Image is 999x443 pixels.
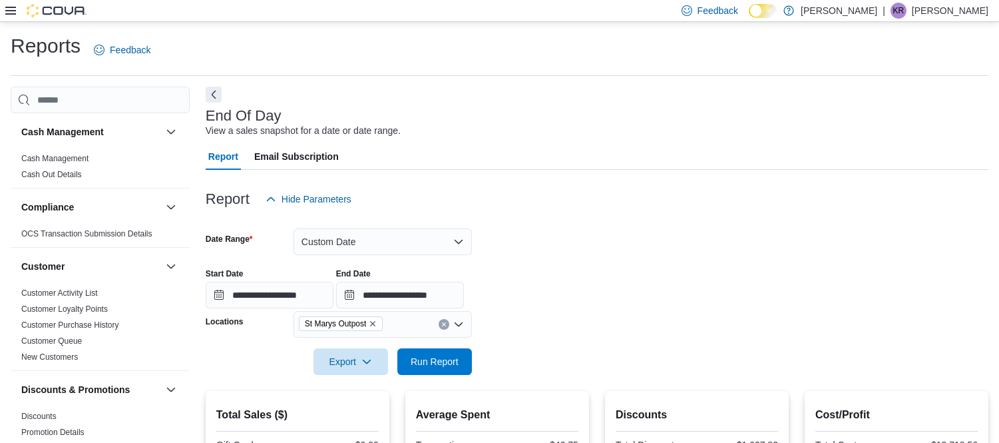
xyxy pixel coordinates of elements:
label: End Date [336,268,371,279]
input: Dark Mode [749,4,777,18]
div: Kevin Russell [891,3,906,19]
h2: Cost/Profit [815,407,978,423]
button: Next [206,87,222,103]
button: Cash Management [21,125,160,139]
a: Cash Management [21,154,89,163]
button: Customer [21,260,160,273]
button: Open list of options [453,319,464,330]
button: Run Report [397,348,472,375]
span: Cash Management [21,153,89,164]
button: Customer [163,258,179,274]
h2: Total Sales ($) [216,407,379,423]
a: New Customers [21,352,78,362]
button: Custom Date [294,228,472,255]
span: Customer Loyalty Points [21,304,108,314]
a: Customer Purchase History [21,320,119,330]
h3: Compliance [21,201,74,214]
a: Customer Loyalty Points [21,304,108,314]
p: [PERSON_NAME] [801,3,877,19]
span: Report [208,143,238,170]
button: Remove St Marys Outpost from selection in this group [369,320,377,328]
div: View a sales snapshot for a date or date range. [206,124,401,138]
button: Clear input [439,319,449,330]
h3: Cash Management [21,125,104,139]
h2: Average Spent [416,407,578,423]
span: KR [893,3,904,19]
div: Customer [11,285,190,370]
span: Cash Out Details [21,169,82,180]
h3: End Of Day [206,108,282,124]
a: OCS Transaction Submission Details [21,229,152,238]
a: Customer Activity List [21,288,98,298]
span: St Marys Outpost [305,317,367,330]
span: Hide Parameters [282,193,351,206]
h3: Discounts & Promotions [21,383,130,396]
span: St Marys Outpost [299,316,383,331]
img: Cova [27,4,87,17]
a: Cash Out Details [21,170,82,179]
a: Feedback [89,37,156,63]
label: Start Date [206,268,244,279]
button: Cash Management [163,124,179,140]
div: Compliance [11,226,190,247]
h3: Customer [21,260,65,273]
h3: Report [206,191,250,207]
button: Compliance [163,199,179,215]
span: OCS Transaction Submission Details [21,228,152,239]
a: Customer Queue [21,336,82,346]
button: Hide Parameters [260,186,357,213]
span: Customer Purchase History [21,320,119,330]
p: [PERSON_NAME] [912,3,988,19]
input: Press the down key to open a popover containing a calendar. [206,282,333,308]
label: Locations [206,316,244,327]
span: Feedback [698,4,738,17]
p: | [883,3,885,19]
button: Compliance [21,201,160,214]
span: Export [321,348,380,375]
div: Cash Management [11,151,190,188]
span: Feedback [110,43,150,57]
input: Press the down key to open a popover containing a calendar. [336,282,464,308]
label: Date Range [206,234,253,244]
span: Run Report [411,355,459,368]
span: New Customers [21,352,78,362]
span: Email Subscription [254,143,339,170]
a: Promotion Details [21,428,85,437]
button: Discounts & Promotions [21,383,160,396]
h2: Discounts [616,407,778,423]
span: Customer Queue [21,336,82,346]
a: Discounts [21,412,57,421]
button: Export [313,348,388,375]
h1: Reports [11,33,81,59]
button: Discounts & Promotions [163,382,179,398]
